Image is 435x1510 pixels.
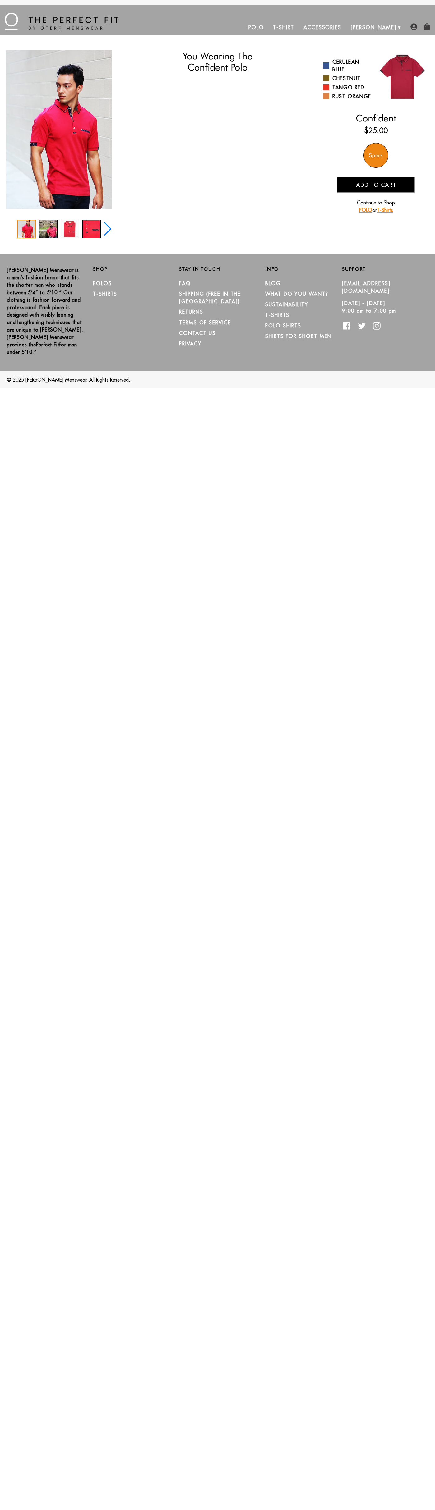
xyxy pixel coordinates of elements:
[61,220,79,238] div: 3 / 5
[93,280,112,286] a: Polos
[342,300,419,314] p: [DATE] - [DATE] 9:00 am to 7:00 pm
[323,75,371,82] a: Chestnut
[265,291,328,297] a: What Do You Want?
[179,291,241,304] a: SHIPPING (Free in the [GEOGRAPHIC_DATA])
[423,23,430,30] img: shopping-bag-icon.png
[342,266,428,272] h2: Support
[265,312,289,318] a: T-Shirts
[7,266,84,356] p: [PERSON_NAME] Menswear is a men’s fashion brand that fits the shorter man who stands between 5’4”...
[323,112,429,124] h2: Confident
[265,301,308,308] a: Sustainability
[346,20,401,35] a: [PERSON_NAME]
[6,50,112,209] div: 1 / 5
[363,143,388,168] div: Specs
[364,125,388,136] ins: $25.00
[82,220,101,238] div: 4 / 5
[337,199,415,214] p: Continue to Shop or
[7,376,428,383] p: © 2025, . All Rights Reserved.
[323,58,371,73] a: Cerulean Blue
[5,13,118,30] img: The Perfect Fit - by Otero Menswear - Logo
[179,330,216,336] a: CONTACT US
[36,341,59,348] strong: Perfect Fit
[265,333,332,339] a: Shirts for Short Men
[179,280,191,286] a: FAQ
[265,280,281,286] a: Blog
[179,319,231,326] a: TERMS OF SERVICE
[25,377,86,383] a: [PERSON_NAME] Menswear
[342,280,391,294] a: [EMAIL_ADDRESS][DOMAIN_NAME]
[377,207,393,213] a: T-Shirts
[104,222,112,236] div: Next slide
[265,266,342,272] h2: Info
[359,207,372,213] a: POLO
[323,93,371,100] a: Rust Orange
[268,20,298,35] a: T-Shirt
[376,50,429,103] img: 027.jpg
[6,50,112,209] img: IMG_2396_copy_1024x1024_2x_1a110ef6-f452-47d8-84c9-79ad8f4c93e3_340x.jpg
[93,266,170,272] h2: Shop
[323,84,371,91] a: Tango Red
[410,23,417,30] img: user-account-icon.png
[179,309,203,315] a: RETURNS
[179,266,256,272] h2: Stay in Touch
[244,20,269,35] a: Polo
[356,181,396,189] span: Add to cart
[299,20,346,35] a: Accessories
[337,177,415,193] button: Add to cart
[39,220,58,238] div: 2 / 5
[265,323,301,329] a: Polo Shirts
[148,50,287,73] h1: You Wearing The Confident Polo
[179,341,201,347] a: PRIVACY
[93,291,117,297] a: T-Shirts
[17,220,36,238] div: 1 / 5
